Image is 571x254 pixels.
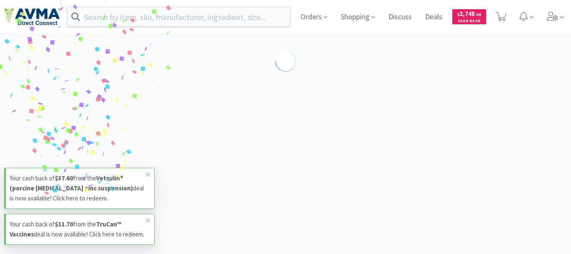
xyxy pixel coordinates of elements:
span: . 08 [475,12,481,17]
strong: $11.70 [55,220,73,228]
span: 2,748 [457,10,481,18]
span: $ [457,12,459,17]
a: Discuss [385,13,415,21]
a: Deals [422,13,446,21]
p: Your cash back of from the deal is now available! Click here to redeem. [10,219,146,239]
span: Cash Back [457,19,481,24]
img: e4e33dab9f054f5782a47901c742baa9_102.png [4,8,60,26]
p: Your cash back of from the deal is now available! Click here to redeem. [10,173,146,203]
strong: $37.60 [55,174,73,182]
a: $2,748.08Cash Back [452,5,486,28]
input: Search by item, sku, manufacturer, ingredient, size... [67,7,290,26]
